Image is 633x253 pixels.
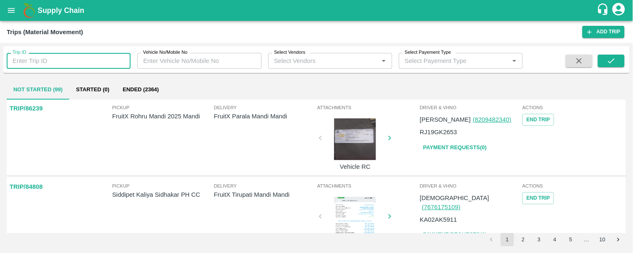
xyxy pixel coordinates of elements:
div: Trips (Material Movement) [7,27,83,38]
input: Select Payement Type [401,55,507,66]
p: FruitX Rohru Mandi 2025 Mandi [112,112,214,121]
button: Open [509,55,520,66]
a: Supply Chain [38,5,597,16]
p: Siddipet Kaliya Sidhakar PH CC [112,190,214,199]
span: Pickup [112,104,214,111]
label: Vehicle No/Mobile No [143,49,187,56]
span: Driver & VHNo [420,182,521,190]
p: FruitX Parala Mandi Mandi [214,112,316,121]
img: logo [21,2,38,19]
button: Go to page 4 [548,233,562,246]
a: Payment Requests(1) [420,228,490,242]
span: Delivery [214,182,316,190]
button: Not Started (99) [7,80,69,100]
span: Actions [522,182,623,190]
input: Enter Trip ID [7,53,131,69]
span: [PERSON_NAME] [420,116,471,123]
button: open drawer [2,1,21,20]
label: Select Vendors [274,49,305,56]
span: Delivery [214,104,316,111]
div: … [580,236,593,244]
span: Attachments [317,182,418,190]
div: account of current user [611,2,626,19]
a: Payment Requests(0) [420,140,490,155]
button: page 1 [501,233,514,246]
p: FruitX Tirupati Mandi Mandi [214,190,316,199]
button: Go to page 5 [564,233,578,246]
a: Add Trip [583,26,625,38]
button: Open [378,55,389,66]
button: Tracking Url [522,114,554,126]
a: (8209482340) [473,116,511,123]
button: Tracking Url [522,192,554,204]
p: Vehicle RC [324,162,386,171]
button: Ended (2364) [116,80,166,100]
b: Supply Chain [38,6,84,15]
button: Go to page 2 [517,233,530,246]
button: Started (0) [69,80,116,100]
button: Go to page 3 [532,233,546,246]
p: RJ19GK2653 [420,128,457,137]
p: KA02AK5911 [420,215,457,224]
span: Actions [522,104,623,111]
input: Select Vendors [271,55,376,66]
span: Driver & VHNo [420,104,521,111]
span: Attachments [317,104,418,111]
span: [DEMOGRAPHIC_DATA] [420,195,489,201]
p: TRIP/86239 [10,104,43,113]
label: Select Payement Type [405,49,451,56]
p: TRIP/84808 [10,182,43,191]
input: Enter Vehicle No/Mobile No [137,53,261,69]
nav: pagination navigation [484,233,626,246]
a: (7676175109) [422,204,460,210]
span: Pickup [112,182,214,190]
div: customer-support [597,3,611,18]
label: Trip ID [13,49,26,56]
button: Go to page 10 [596,233,609,246]
button: Go to next page [612,233,625,246]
